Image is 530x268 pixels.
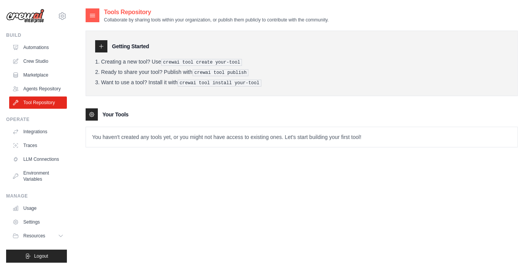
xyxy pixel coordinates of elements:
[95,79,508,87] li: Want to use a tool? Install it with
[9,96,67,109] a: Tool Repository
[9,126,67,138] a: Integrations
[102,111,128,118] h3: Your Tools
[104,17,329,23] p: Collaborate by sharing tools within your organization, or publish them publicly to contribute wit...
[9,202,67,214] a: Usage
[23,233,45,239] span: Resources
[178,80,261,87] pre: crewai tool install your-tool
[9,55,67,67] a: Crew Studio
[9,216,67,228] a: Settings
[86,127,517,147] p: You haven't created any tools yet, or you might not have access to existing ones. Let's start bui...
[104,8,329,17] h2: Tools Repository
[193,69,249,76] pre: crewai tool publish
[6,250,67,263] button: Logout
[6,193,67,199] div: Manage
[161,59,242,66] pre: crewai tool create your-tool
[9,153,67,165] a: LLM Connections
[112,42,149,50] h3: Getting Started
[9,139,67,152] a: Traces
[6,116,67,123] div: Operate
[9,41,67,54] a: Automations
[9,230,67,242] button: Resources
[9,83,67,95] a: Agents Repository
[6,32,67,38] div: Build
[9,167,67,185] a: Environment Variables
[9,69,67,81] a: Marketplace
[95,69,508,76] li: Ready to share your tool? Publish with
[95,59,508,66] li: Creating a new tool? Use
[6,9,44,23] img: Logo
[34,253,48,259] span: Logout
